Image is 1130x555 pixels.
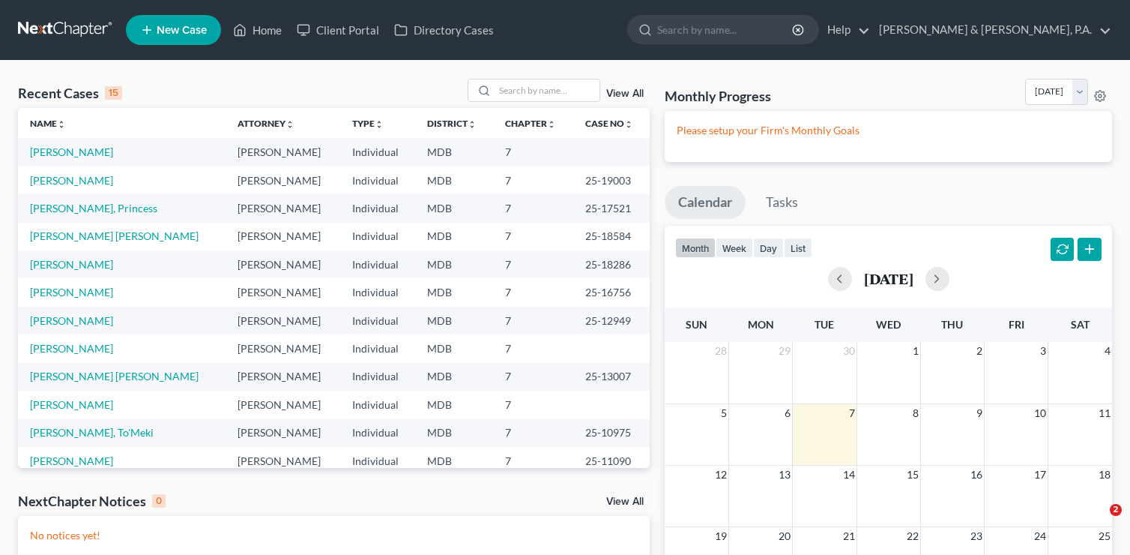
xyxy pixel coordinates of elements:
span: 30 [842,342,856,360]
a: [PERSON_NAME] [30,342,113,355]
td: MDB [415,447,493,475]
span: 18 [1097,466,1112,484]
a: [PERSON_NAME] & [PERSON_NAME], P.A. [871,16,1111,43]
span: Sun [686,318,707,331]
td: 7 [493,307,573,334]
span: 14 [842,466,856,484]
td: 25-19003 [573,166,650,194]
td: [PERSON_NAME] [226,138,339,166]
a: [PERSON_NAME] [30,286,113,298]
a: [PERSON_NAME] [30,314,113,327]
h2: [DATE] [864,271,913,286]
a: View All [606,496,644,507]
td: 25-18286 [573,250,650,278]
span: 23 [969,527,984,545]
td: 25-17521 [573,194,650,222]
i: unfold_more [624,120,633,129]
td: Individual [340,363,415,391]
td: 7 [493,250,573,278]
a: [PERSON_NAME], To'Meki [30,426,154,439]
a: Help [820,16,870,43]
input: Search by name... [657,16,794,43]
td: [PERSON_NAME] [226,250,339,278]
td: Individual [340,194,415,222]
span: 21 [842,527,856,545]
span: 19 [713,527,728,545]
span: 17 [1033,466,1048,484]
td: MDB [415,391,493,418]
td: MDB [415,138,493,166]
td: MDB [415,194,493,222]
div: 15 [105,86,122,100]
td: Individual [340,447,415,475]
span: 3 [1039,342,1048,360]
span: 24 [1033,527,1048,545]
td: 25-12949 [573,307,650,334]
i: unfold_more [285,120,294,129]
td: 7 [493,223,573,250]
p: Please setup your Firm's Monthly Goals [677,123,1100,138]
i: unfold_more [375,120,384,129]
a: Attorneyunfold_more [238,118,294,129]
td: [PERSON_NAME] [226,194,339,222]
td: 25-18584 [573,223,650,250]
a: [PERSON_NAME] [30,145,113,158]
a: [PERSON_NAME] [PERSON_NAME] [30,370,199,382]
td: MDB [415,278,493,306]
td: MDB [415,250,493,278]
td: 7 [493,363,573,391]
i: unfold_more [468,120,477,129]
td: 7 [493,138,573,166]
td: [PERSON_NAME] [226,419,339,447]
a: Home [226,16,289,43]
td: Individual [340,138,415,166]
td: Individual [340,250,415,278]
td: Individual [340,307,415,334]
td: MDB [415,223,493,250]
span: Sat [1071,318,1090,331]
td: MDB [415,166,493,194]
a: [PERSON_NAME], Princess [30,202,157,214]
td: 25-13007 [573,363,650,391]
td: [PERSON_NAME] [226,447,339,475]
iframe: Intercom live chat [1079,504,1115,540]
td: Individual [340,166,415,194]
span: Fri [1009,318,1024,331]
button: month [675,238,716,258]
a: View All [606,88,644,99]
td: [PERSON_NAME] [226,166,339,194]
a: [PERSON_NAME] [PERSON_NAME] [30,229,199,242]
td: Individual [340,278,415,306]
span: 29 [777,342,792,360]
span: Tue [815,318,834,331]
td: 7 [493,278,573,306]
div: 0 [152,494,166,508]
div: NextChapter Notices [18,492,166,510]
td: MDB [415,334,493,362]
h3: Monthly Progress [665,87,771,105]
td: Individual [340,419,415,447]
span: 16 [969,466,984,484]
span: 28 [713,342,728,360]
td: 7 [493,194,573,222]
span: 11 [1097,404,1112,422]
span: 10 [1033,404,1048,422]
button: list [784,238,812,258]
span: 22 [905,527,920,545]
span: 12 [713,466,728,484]
span: 20 [777,527,792,545]
div: Recent Cases [18,84,122,102]
span: 1 [911,342,920,360]
td: MDB [415,419,493,447]
button: week [716,238,753,258]
a: Directory Cases [387,16,501,43]
a: Chapterunfold_more [505,118,556,129]
i: unfold_more [547,120,556,129]
td: [PERSON_NAME] [226,307,339,334]
td: [PERSON_NAME] [226,391,339,418]
span: 13 [777,466,792,484]
p: No notices yet! [30,528,638,543]
input: Search by name... [495,79,599,101]
td: 7 [493,447,573,475]
span: 9 [975,404,984,422]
